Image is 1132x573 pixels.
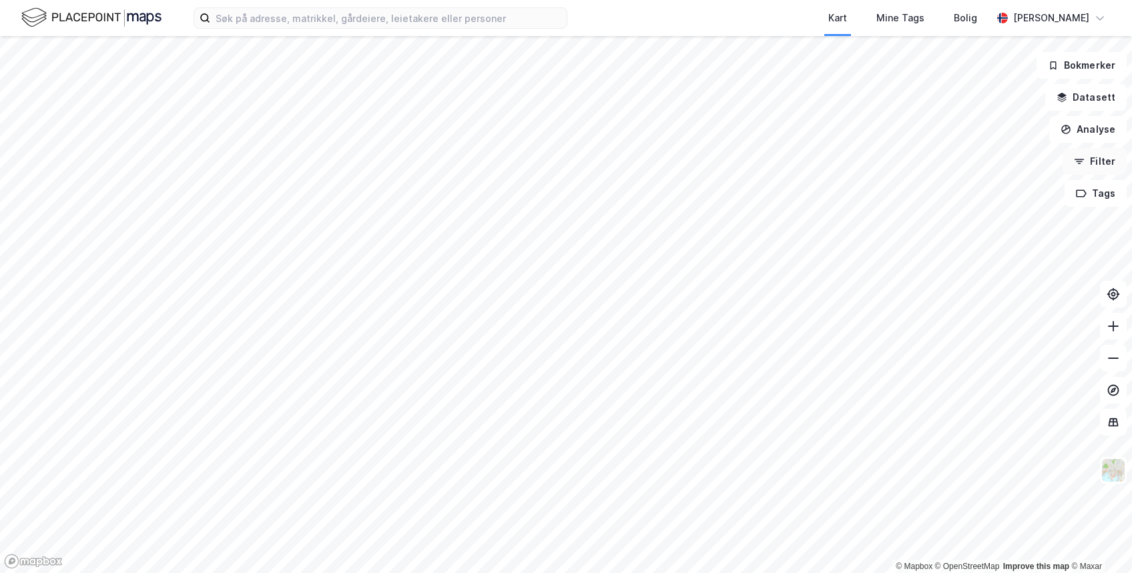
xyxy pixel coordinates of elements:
[896,562,932,571] a: Mapbox
[1065,180,1127,207] button: Tags
[4,554,63,569] a: Mapbox homepage
[21,6,162,29] img: logo.f888ab2527a4732fd821a326f86c7f29.svg
[210,8,567,28] input: Søk på adresse, matrikkel, gårdeiere, leietakere eller personer
[954,10,977,26] div: Bolig
[1049,116,1127,143] button: Analyse
[1063,148,1127,175] button: Filter
[828,10,847,26] div: Kart
[1045,84,1127,111] button: Datasett
[1013,10,1089,26] div: [PERSON_NAME]
[1101,458,1126,483] img: Z
[1037,52,1127,79] button: Bokmerker
[1065,509,1132,573] iframe: Chat Widget
[1003,562,1069,571] a: Improve this map
[935,562,1000,571] a: OpenStreetMap
[1065,509,1132,573] div: Kontrollprogram for chat
[876,10,924,26] div: Mine Tags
